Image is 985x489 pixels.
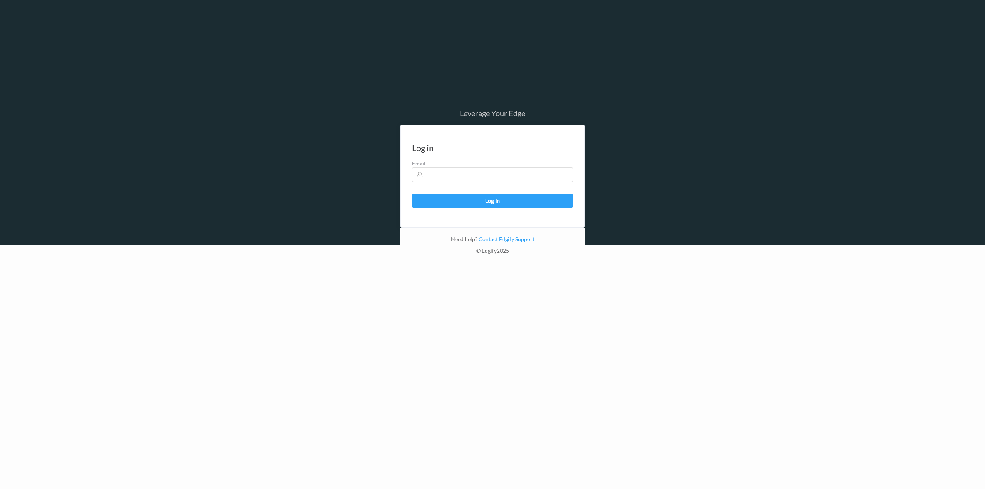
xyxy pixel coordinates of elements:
[412,194,573,208] button: Log in
[477,236,534,242] a: Contact Edgify Support
[400,235,585,247] div: Need help?
[400,247,585,259] div: © Edgify 2025
[412,160,573,167] label: Email
[412,144,434,152] div: Log in
[400,109,585,117] div: Leverage Your Edge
